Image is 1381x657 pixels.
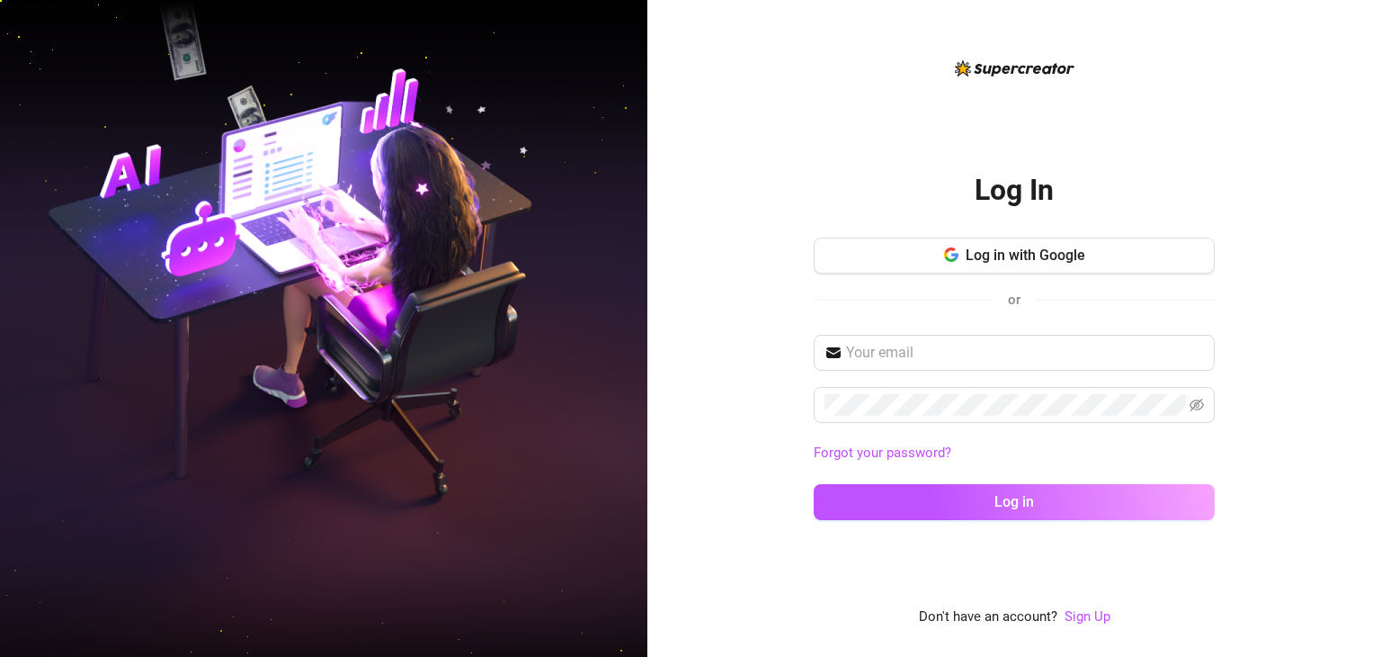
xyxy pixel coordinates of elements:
button: Log in [814,484,1215,520]
a: Sign Up [1065,607,1110,628]
a: Forgot your password? [814,445,951,461]
span: Log in with Google [966,247,1085,264]
h2: Log In [975,172,1054,209]
img: logo-BBDzfeDw.svg [955,60,1074,76]
a: Forgot your password? [814,443,1215,464]
button: Log in with Google [814,238,1215,274]
input: Your email [846,342,1204,364]
a: Sign Up [1065,608,1110,625]
span: eye-invisible [1189,398,1204,412]
span: Log in [994,493,1034,510]
span: or [1008,292,1020,308]
span: Don't have an account? [919,607,1057,628]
